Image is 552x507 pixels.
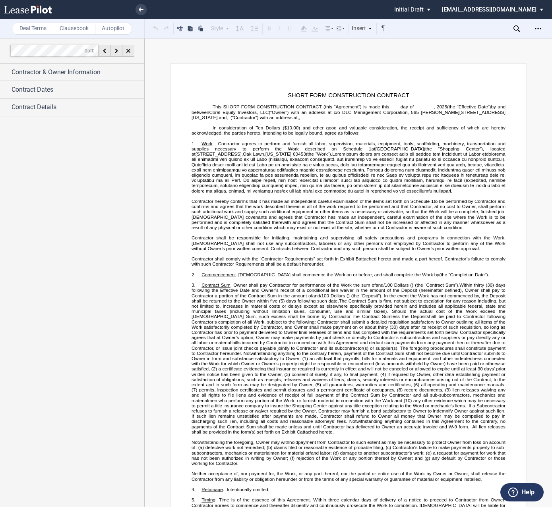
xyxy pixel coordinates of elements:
button: Copy [186,23,195,33]
label: Autopilot [95,23,131,35]
label: Help [521,487,535,497]
span: (30) days after its receipt of such requisition, so long as Contractor has prior to payment deliv... [192,324,507,361]
span: This SHORT FORM CONSTRUCTION CONTRACT (this “Agreement”) is made this ___ [212,104,398,109]
div: Insert [351,23,374,34]
span: payment from Contractor to such extent as may be necessary to protect Owner from loss on account ... [192,440,507,450]
span: Timing [201,497,215,502]
span: (“Owner”) with an address at c/o DLC Management Corporation, 565 [269,110,419,115]
span: all guarantees, warranties and certificates, (6) [323,382,419,387]
a: B [355,256,358,261]
span: permits, inspection certificates and permit closures and a permanent certificate of occupancy, (8) [199,387,402,392]
span: 4. [192,487,196,492]
span: Coral Equity Investors, LLC [209,110,269,115]
button: Help [500,483,544,501]
button: Paste [196,23,205,33]
span: , [241,151,242,156]
span: (the “Completion Date”). [439,272,489,277]
span: less the Deposit [391,314,426,319]
span: (5) days following such date. [279,298,339,303]
span: [STREET_ADDRESS] [195,151,241,156]
span: defective work not remedied; (b) [205,445,272,450]
span: /100 Dollars ( [383,282,411,287]
span: (30) days following the Effective Date and Owner’s receipt of a conditional lien waiver in the am... [192,282,507,298]
span: (the “Effective Date”) [447,104,491,109]
span: Notwithstanding the foregoing, Owner may withhold [192,440,298,445]
span: The Contract Sum [351,314,391,319]
span: lien releases waiving any and all rights to file liens and evidence of receipt of full payment of... [192,387,507,403]
span: . [212,141,213,146]
span: . [301,115,302,120]
span: , [264,151,265,156]
button: Toggle Control Characters [378,23,388,33]
span: Contract Details [12,102,56,112]
span: (the “Work”). [306,151,332,156]
span: Commencement [201,272,236,277]
span: Contract Sum [201,282,230,287]
span: attached hereto. [300,429,334,434]
span: Oak Lawn [243,151,264,156]
span: Contractor shall be responsible for initiating, maintaining and supervising all safety precaution... [192,235,507,251]
span: Intentionally omitted. [227,487,269,492]
a: 1 [431,199,434,204]
span: Contractor hereby confirms that it has made an independent careful examination of the items set f... [192,199,430,204]
span: Within thirty [459,282,484,287]
span: (“Contractor”) with an address at [230,115,298,120]
span: [PERSON_NAME][STREET_ADDRESS][US_STATE] and [192,110,506,120]
span: In consideration of Ten Dollars ($10.00) and other good and valuable consideration, the receipt a... [192,125,507,135]
span: 0 [85,48,87,53]
label: Deal Terms [13,23,53,35]
label: Clausebook [53,23,95,35]
span: All lien releases shall be provided in the form(s) set forth on Exhibit [192,424,507,434]
span: If a Subcontractor refuses to furnish a release or waiver required by the Owner, Contractor may f... [192,403,507,429]
span: if required by Owner, other data establishing payment or satisfaction of obligations, such as rec... [192,372,507,387]
span: damage to another subcontractor's work; (e) [340,450,431,455]
span: The Contract Sum is firm, not subject to escalation for any reason including, but not limited to,... [192,298,507,319]
a: 1 [369,146,372,151]
span: Contractor & Owner Information [12,67,101,77]
span: 0 [92,48,95,53]
span: a request for payment for work that has not been authorized in writing by Owner; (f) [192,450,507,461]
span: , the Deposit shall be returned to the Owner within five [192,293,507,303]
span: by and between [192,104,507,114]
span: Contract Dates [12,85,53,94]
span: 3. [192,282,196,287]
span: all operating and maintenance manuals, (7) [192,382,507,392]
span: Loremipsum dolors am consect adip eli seddoe tem incididunt ut Labor etdolorema ali enimadmi ven ... [192,151,507,193]
span: 1. [192,141,196,146]
span: . [223,487,224,492]
span: /100 Dollars ( [320,293,348,298]
span: Contractor shall comply with the “Contractor Requirements” set forth in Exhibit [192,256,354,261]
a: C [296,429,300,434]
span: any default by Contractor or those working for Contractor. [192,455,507,466]
span: day of _______, [400,104,435,109]
span: an affidavit that payrolls, bills for materials and equipment, and other indebtedness connected w... [192,356,507,372]
span: Initial Draft [394,6,424,13]
span: and [376,282,383,287]
span: , [299,115,300,120]
span: ) (the “Contract Sum”). [412,282,459,287]
span: Contractor agrees to perform and furnish all labor, supervision, materials, equipment, tools, sca... [192,141,507,151]
span: [US_STATE] [265,151,291,156]
span: 2025 [436,104,447,109]
span: . [DEMOGRAPHIC_DATA] shall commence the Work on or before [236,272,372,277]
span: consent of surety, if any, to final payment, (4) [291,372,386,377]
span: [GEOGRAPHIC_DATA] [375,146,424,151]
span: , [297,115,298,120]
span: a certificate evidencing that insurance required is currently in effect and will not be canceled ... [192,366,507,376]
span: and [312,293,320,298]
span: , [227,115,228,120]
span: Contractor's failure to make payments properly to sub-subcontractors, mechanics or materialmen fo... [192,445,506,455]
span: 2. [192,272,196,277]
span: claims filed or reasonable evidence of probable filing, (c) [274,445,391,450]
span: SHORT FORM CONSTRUCTION CONTRACT [288,92,409,99]
span: , and shall complete the Work by [372,272,439,277]
span: . Owner shall pay Contractor for performance of the Work the sum of [230,282,376,287]
span: of [85,48,95,53]
button: Cut [175,23,185,33]
span: (the “Shopping Center”), located at [192,146,507,156]
div: Open Lease options menu [532,22,544,35]
span: to be performed by Contractor and confirms and agrees that the work described therein is all of t... [192,199,507,230]
span: rejection of the Work or any portion thereof by Owner; and (g) [296,455,430,461]
span: record documents, (9) [404,387,451,392]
